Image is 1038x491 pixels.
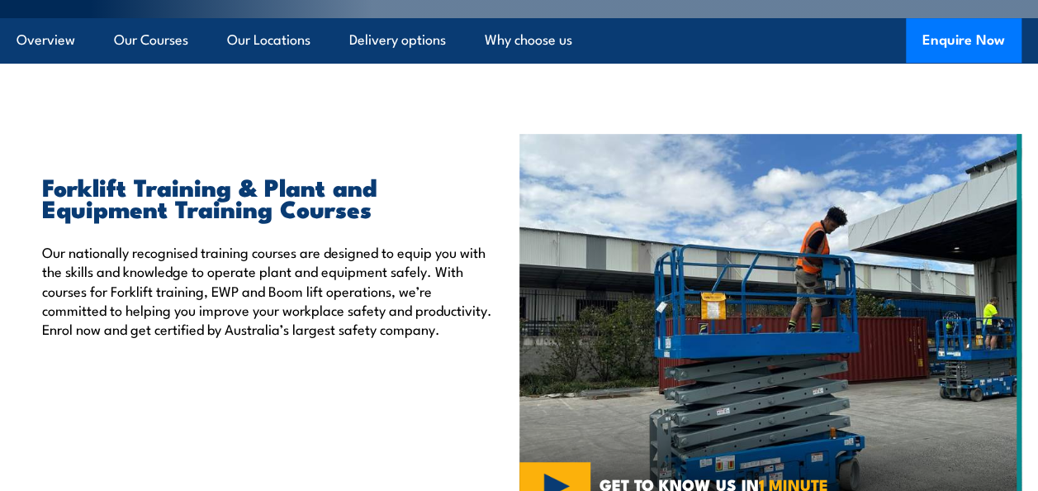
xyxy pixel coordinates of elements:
a: Our Courses [114,18,188,62]
button: Enquire Now [906,18,1021,63]
a: Delivery options [349,18,446,62]
a: Why choose us [485,18,572,62]
p: Our nationally recognised training courses are designed to equip you with the skills and knowledg... [42,242,495,339]
h2: Forklift Training & Plant and Equipment Training Courses [42,175,495,218]
a: Overview [17,18,75,62]
a: Our Locations [227,18,310,62]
